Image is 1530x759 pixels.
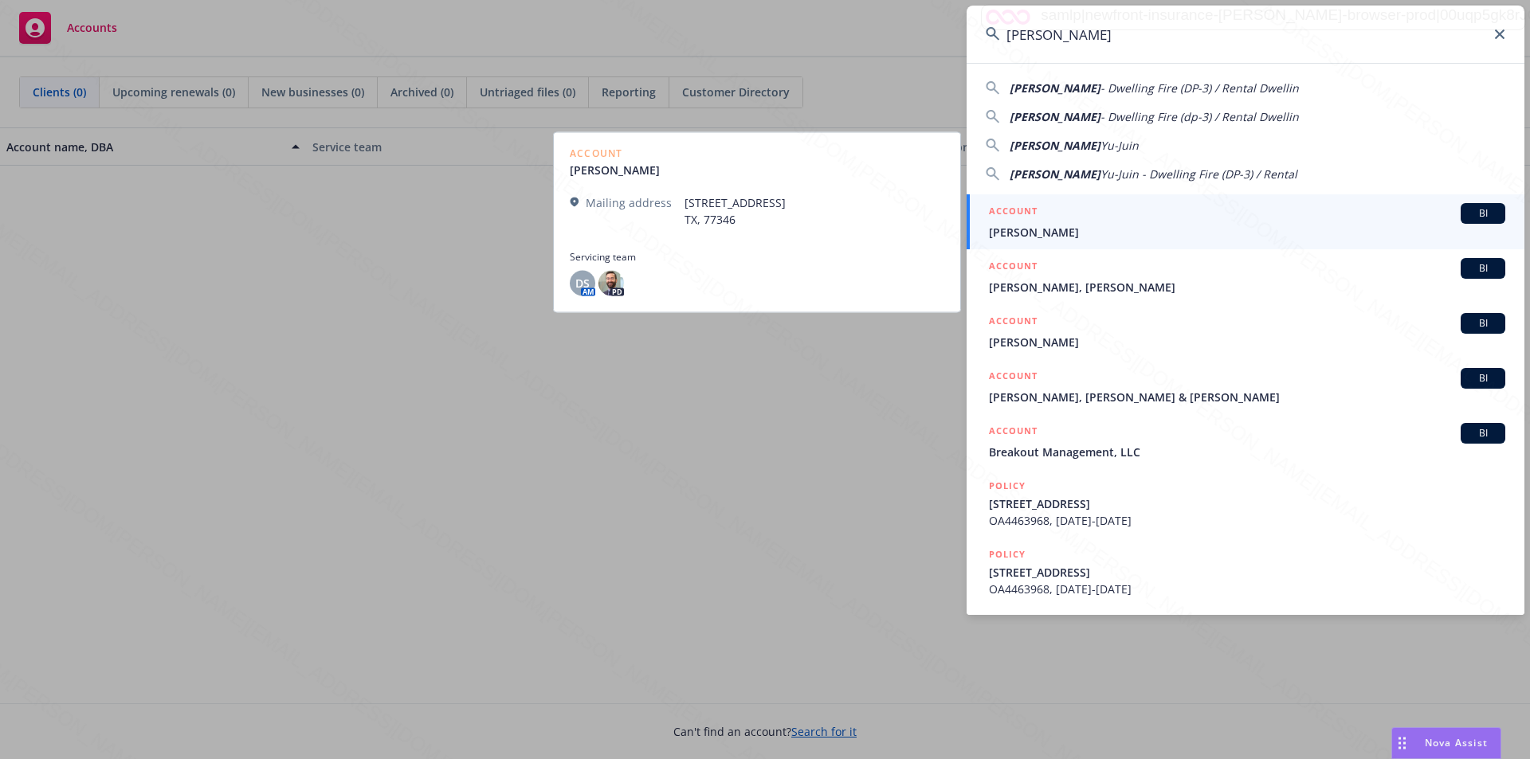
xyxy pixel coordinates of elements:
span: [PERSON_NAME] [989,334,1505,350]
h5: ACCOUNT [989,313,1038,332]
span: OA4463968, [DATE]-[DATE] [989,581,1505,597]
span: BI [1467,316,1499,331]
h5: POLICY [989,546,1026,562]
a: ACCOUNTBI[PERSON_NAME], [PERSON_NAME] [967,249,1524,304]
a: ACCOUNTBI[PERSON_NAME] [967,194,1524,249]
button: Nova Assist [1391,727,1501,759]
h5: ACCOUNT [989,423,1038,442]
a: POLICY[STREET_ADDRESS]OA4463968, [DATE]-[DATE] [967,469,1524,538]
span: Nova Assist [1425,736,1488,749]
input: Search... [967,6,1524,63]
div: Drag to move [1392,728,1412,758]
span: [PERSON_NAME] [1010,80,1100,96]
a: ACCOUNTBI[PERSON_NAME] [967,304,1524,359]
span: [PERSON_NAME], [PERSON_NAME] & [PERSON_NAME] [989,389,1505,405]
span: [PERSON_NAME] [1010,138,1100,153]
span: [PERSON_NAME], [PERSON_NAME] [989,279,1505,295]
span: - Dwelling Fire (DP-3) / Rental Dwellin [1100,80,1299,96]
span: [PERSON_NAME] [989,224,1505,241]
a: ACCOUNTBIBreakout Management, LLC [967,414,1524,469]
span: Breakout Management, LLC [989,444,1505,460]
span: BI [1467,426,1499,440]
span: BI [1467,206,1499,221]
a: POLICY[STREET_ADDRESS]OA4463968, [DATE]-[DATE] [967,538,1524,606]
span: Yu-Juin [1100,138,1139,153]
a: ACCOUNTBI[PERSON_NAME], [PERSON_NAME] & [PERSON_NAME] [967,359,1524,414]
span: BI [1467,371,1499,385]
h5: ACCOUNT [989,368,1038,387]
span: [PERSON_NAME] [1010,109,1100,124]
span: [PERSON_NAME] [1010,166,1100,182]
span: - Dwelling Fire (dp-3) / Rental Dwellin [1100,109,1299,124]
span: BI [1467,261,1499,276]
h5: ACCOUNT [989,258,1038,277]
h5: POLICY [989,478,1026,494]
span: Yu-Juin - Dwelling Fire (DP-3) / Rental [1100,166,1297,182]
span: [STREET_ADDRESS] [989,564,1505,581]
h5: ACCOUNT [989,203,1038,222]
span: [STREET_ADDRESS] [989,495,1505,512]
span: OA4463968, [DATE]-[DATE] [989,512,1505,529]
